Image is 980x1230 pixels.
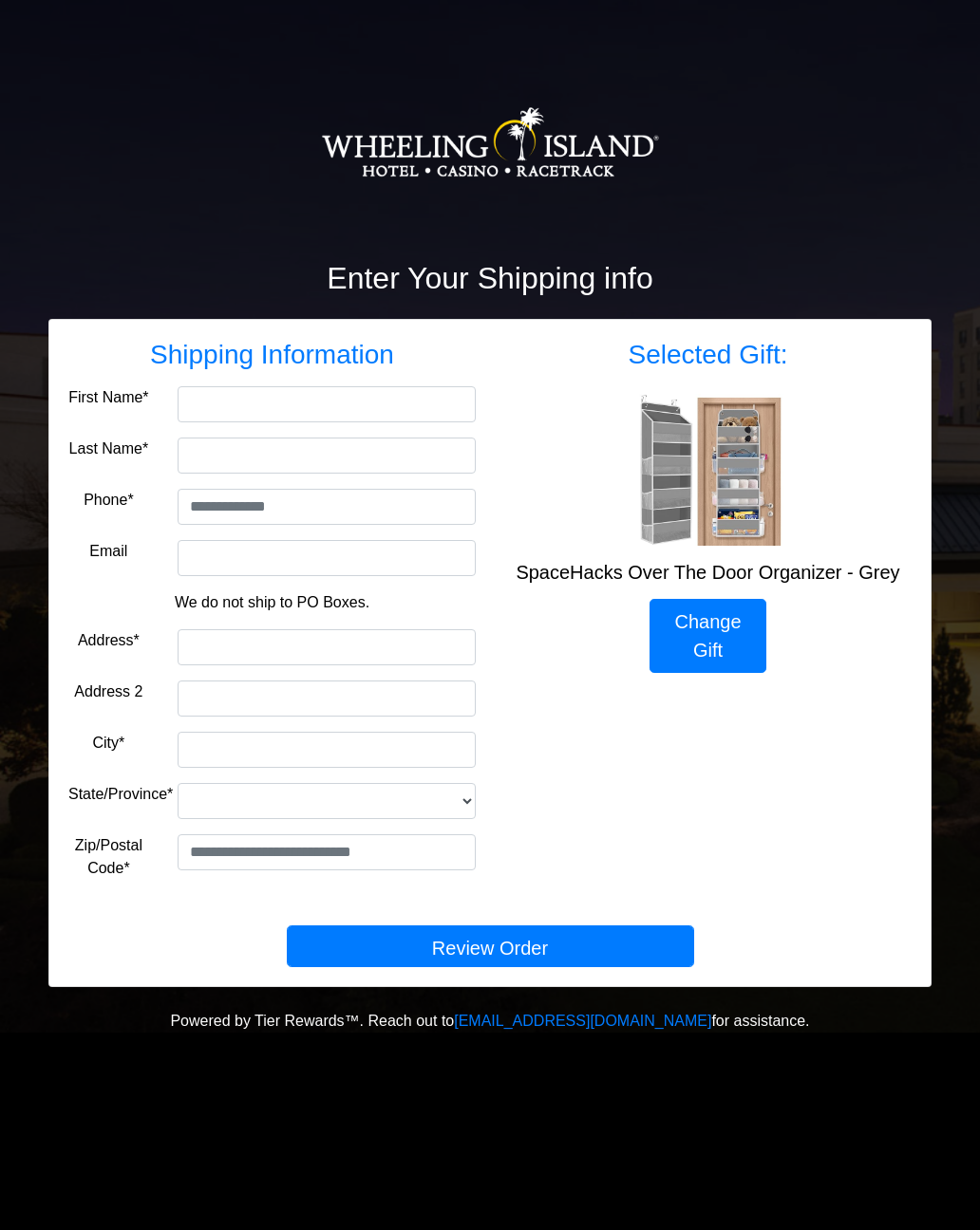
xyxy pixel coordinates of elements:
h3: Selected Gift: [504,339,912,371]
label: Last Name* [69,438,149,460]
label: Address 2 [74,680,142,703]
img: SpaceHacks Over The Door Organizer - Grey [632,394,784,546]
label: Zip/Postal Code* [68,834,149,880]
a: [EMAIL_ADDRESS][DOMAIN_NAME] [454,1013,711,1029]
label: First Name* [68,386,148,409]
button: Review Order [287,925,694,967]
label: Phone* [84,489,134,512]
label: Email [89,540,127,563]
span: Powered by Tier Rewards™. Reach out to for assistance. [170,1013,809,1029]
label: Address* [78,629,140,652]
label: City* [92,732,124,755]
label: State/Province* [68,783,173,806]
img: Logo [321,47,659,237]
h3: Shipping Information [68,339,476,371]
h2: Enter Your Shipping info [48,260,932,296]
a: Change Gift [650,599,766,673]
h5: SpaceHacks Over The Door Organizer - Grey [504,561,912,584]
p: We do not ship to PO Boxes. [83,591,462,614]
